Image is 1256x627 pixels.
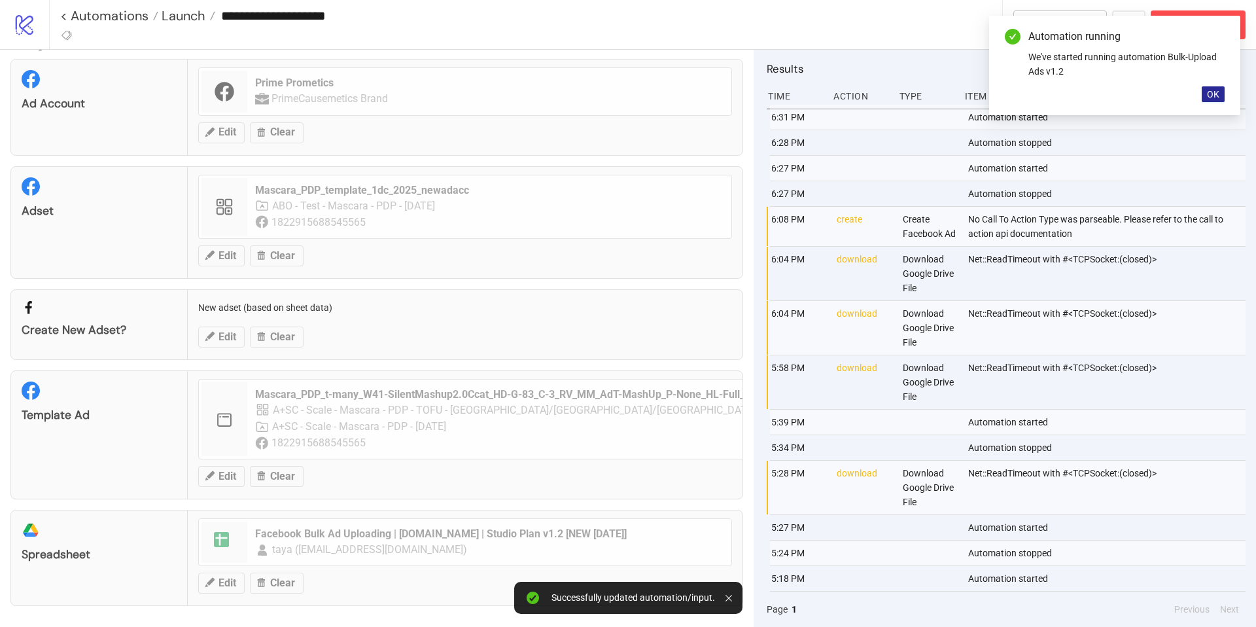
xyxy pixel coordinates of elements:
[770,247,826,300] div: 6:04 PM
[835,355,892,409] div: download
[1170,602,1213,617] button: Previous
[1151,10,1246,39] button: Abort Run
[767,602,788,617] span: Page
[967,247,1249,300] div: Net::ReadTimeout with #<TCPSocket:(closed)>
[158,7,205,24] span: Launch
[770,515,826,540] div: 5:27 PM
[835,207,892,246] div: create
[964,84,1246,109] div: Item
[967,355,1249,409] div: Net::ReadTimeout with #<TCPSocket:(closed)>
[967,541,1249,565] div: Automation stopped
[901,207,958,246] div: Create Facebook Ad
[967,207,1249,246] div: No Call To Action Type was parseable. Please refer to the call to action api documentation
[901,355,958,409] div: Download Google Drive File
[967,156,1249,181] div: Automation started
[158,9,215,22] a: Launch
[1216,602,1243,617] button: Next
[901,301,958,355] div: Download Google Drive File
[1028,29,1225,45] div: Automation running
[767,84,823,109] div: Time
[770,105,826,130] div: 6:31 PM
[1112,10,1145,39] button: ...
[551,592,715,603] div: Successfully updated automation/input.
[770,355,826,409] div: 5:58 PM
[60,9,158,22] a: < Automations
[770,461,826,514] div: 5:28 PM
[901,247,958,300] div: Download Google Drive File
[967,105,1249,130] div: Automation started
[835,461,892,514] div: download
[770,410,826,435] div: 5:39 PM
[770,181,826,206] div: 6:27 PM
[967,181,1249,206] div: Automation stopped
[788,602,801,617] button: 1
[967,461,1249,514] div: Net::ReadTimeout with #<TCPSocket:(closed)>
[901,461,958,514] div: Download Google Drive File
[967,301,1249,355] div: Net::ReadTimeout with #<TCPSocket:(closed)>
[770,435,826,460] div: 5:34 PM
[898,84,954,109] div: Type
[835,301,892,355] div: download
[967,435,1249,460] div: Automation stopped
[967,515,1249,540] div: Automation started
[967,130,1249,155] div: Automation stopped
[1013,10,1108,39] button: To Builder
[770,566,826,591] div: 5:18 PM
[767,60,1246,77] h2: Results
[770,130,826,155] div: 6:28 PM
[1207,89,1219,99] span: OK
[835,247,892,300] div: download
[1028,50,1225,79] div: We've started running automation Bulk-Upload Ads v1.2
[967,410,1249,435] div: Automation started
[770,301,826,355] div: 6:04 PM
[770,541,826,565] div: 5:24 PM
[1005,29,1020,45] span: check-circle
[832,84,888,109] div: Action
[967,566,1249,591] div: Automation started
[770,156,826,181] div: 6:27 PM
[1202,86,1225,102] button: OK
[770,207,826,246] div: 6:08 PM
